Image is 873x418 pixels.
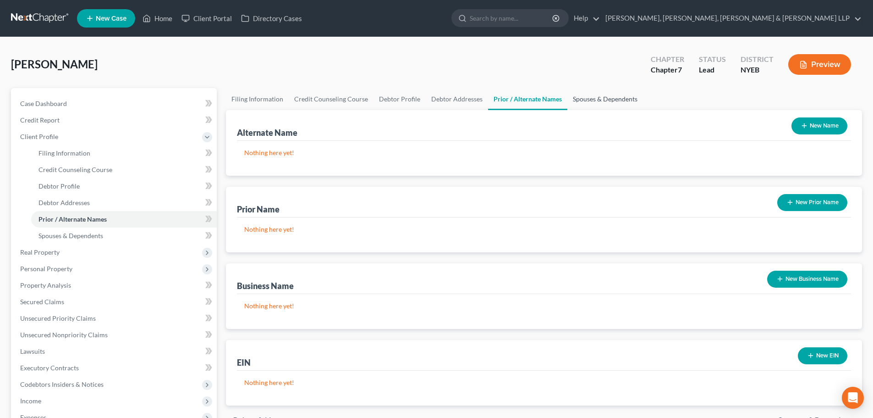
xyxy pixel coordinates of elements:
[177,10,236,27] a: Client Portal
[20,298,64,306] span: Secured Claims
[741,54,774,65] div: District
[237,127,297,138] div: Alternate Name
[38,149,90,157] span: Filing Information
[38,199,90,206] span: Debtor Addresses
[20,100,67,107] span: Case Dashboard
[651,65,684,75] div: Chapter
[13,360,217,376] a: Executory Contracts
[13,343,217,360] a: Lawsuits
[767,271,847,288] button: New Business Name
[237,357,251,368] div: EIN
[20,314,96,322] span: Unsecured Priority Claims
[13,277,217,294] a: Property Analysis
[699,65,726,75] div: Lead
[601,10,862,27] a: [PERSON_NAME], [PERSON_NAME], [PERSON_NAME] & [PERSON_NAME] LLP
[13,310,217,327] a: Unsecured Priority Claims
[699,54,726,65] div: Status
[470,10,554,27] input: Search by name...
[38,182,80,190] span: Debtor Profile
[20,364,79,372] span: Executory Contracts
[20,331,108,339] span: Unsecured Nonpriority Claims
[38,166,112,173] span: Credit Counseling Course
[138,10,177,27] a: Home
[20,133,58,140] span: Client Profile
[20,397,41,405] span: Income
[777,194,847,211] button: New Prior Name
[488,88,567,110] a: Prior / Alternate Names
[678,65,682,74] span: 7
[31,178,217,195] a: Debtor Profile
[244,301,844,311] p: Nothing here yet!
[13,294,217,310] a: Secured Claims
[236,10,307,27] a: Directory Cases
[11,57,98,71] span: [PERSON_NAME]
[38,232,103,240] span: Spouses & Dependents
[96,15,126,22] span: New Case
[20,281,71,289] span: Property Analysis
[20,380,104,388] span: Codebtors Insiders & Notices
[38,215,107,223] span: Prior / Alternate Names
[237,204,280,215] div: Prior Name
[31,195,217,211] a: Debtor Addresses
[226,88,289,110] a: Filing Information
[791,117,847,134] button: New Name
[289,88,373,110] a: Credit Counseling Course
[741,65,774,75] div: NYEB
[20,248,60,256] span: Real Property
[13,95,217,112] a: Case Dashboard
[244,148,844,157] p: Nothing here yet!
[20,116,60,124] span: Credit Report
[788,54,851,75] button: Preview
[373,88,426,110] a: Debtor Profile
[651,54,684,65] div: Chapter
[842,387,864,409] div: Open Intercom Messenger
[244,378,844,387] p: Nothing here yet!
[569,10,600,27] a: Help
[31,145,217,162] a: Filing Information
[31,211,217,228] a: Prior / Alternate Names
[567,88,643,110] a: Spouses & Dependents
[244,225,844,234] p: Nothing here yet!
[426,88,488,110] a: Debtor Addresses
[20,265,72,273] span: Personal Property
[237,280,294,291] div: Business Name
[13,327,217,343] a: Unsecured Nonpriority Claims
[31,228,217,244] a: Spouses & Dependents
[13,112,217,128] a: Credit Report
[20,347,45,355] span: Lawsuits
[31,162,217,178] a: Credit Counseling Course
[798,347,847,364] button: New EIN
